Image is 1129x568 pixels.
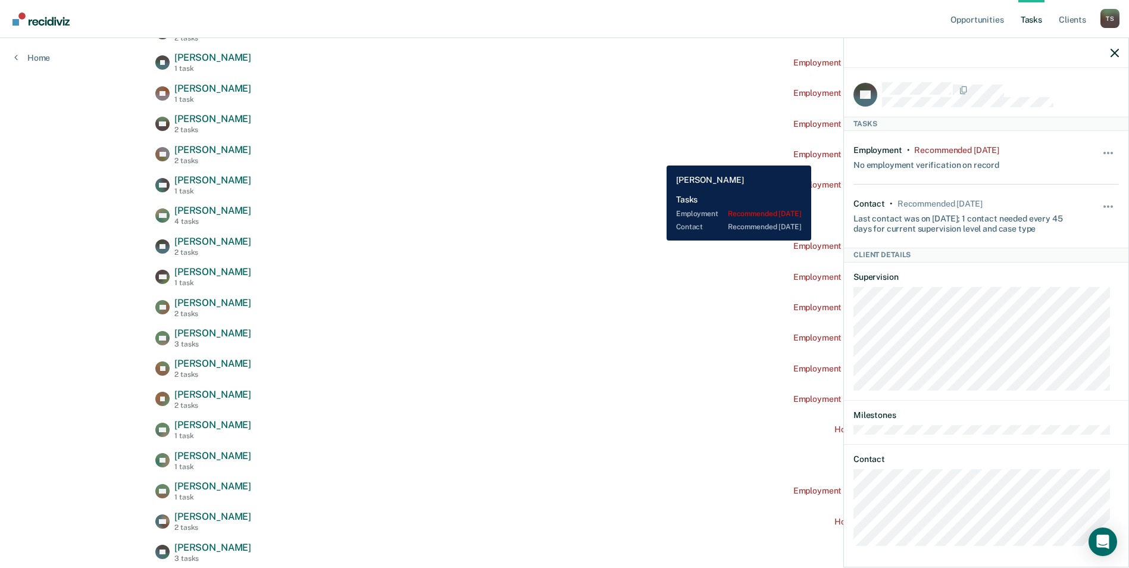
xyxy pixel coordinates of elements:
[12,13,70,26] img: Recidiviz
[1100,9,1119,28] button: Profile dropdown button
[174,217,251,226] div: 4 tasks
[844,248,1128,262] div: Client Details
[174,480,251,492] span: [PERSON_NAME]
[853,199,885,209] div: Contact
[174,34,251,42] div: 2 tasks
[853,272,1119,282] dt: Supervision
[174,542,251,553] span: [PERSON_NAME]
[174,463,251,471] div: 1 task
[793,149,974,160] div: Employment Verification recommended [DATE]
[914,145,999,155] div: Recommended 4 months ago
[793,394,974,404] div: Employment Verification recommended [DATE]
[174,236,251,247] span: [PERSON_NAME]
[14,52,50,63] a: Home
[853,155,999,170] div: No employment verification on record
[793,364,974,374] div: Employment Verification recommended [DATE]
[1089,528,1117,556] div: Open Intercom Messenger
[793,241,974,251] div: Employment Verification recommended [DATE]
[174,310,251,318] div: 2 tasks
[853,454,1119,464] dt: Contact
[174,511,251,522] span: [PERSON_NAME]
[174,493,251,501] div: 1 task
[174,554,251,563] div: 3 tasks
[834,517,974,527] div: Home contact recommended [DATE]
[174,113,251,124] span: [PERSON_NAME]
[174,327,251,339] span: [PERSON_NAME]
[174,297,251,308] span: [PERSON_NAME]
[793,333,974,343] div: Employment Verification recommended [DATE]
[897,199,982,209] div: Recommended in 23 days
[793,180,974,190] div: Employment Verification recommended [DATE]
[174,83,251,94] span: [PERSON_NAME]
[174,401,251,410] div: 2 tasks
[793,58,974,68] div: Employment Verification recommended [DATE]
[853,410,1119,420] dt: Milestones
[853,209,1075,234] div: Last contact was on [DATE]; 1 contact needed every 45 days for current supervision level and case...
[174,370,251,379] div: 2 tasks
[174,64,251,73] div: 1 task
[174,432,251,440] div: 1 task
[174,126,251,134] div: 2 tasks
[174,358,251,369] span: [PERSON_NAME]
[174,389,251,400] span: [PERSON_NAME]
[174,248,251,257] div: 2 tasks
[174,279,251,287] div: 1 task
[793,88,974,98] div: Employment Verification recommended [DATE]
[834,425,974,435] div: Home contact recommended [DATE]
[174,523,251,532] div: 2 tasks
[174,340,251,348] div: 3 tasks
[174,52,251,63] span: [PERSON_NAME]
[174,144,251,155] span: [PERSON_NAME]
[174,174,251,186] span: [PERSON_NAME]
[174,419,251,430] span: [PERSON_NAME]
[1100,9,1119,28] div: T S
[793,302,974,313] div: Employment Verification recommended [DATE]
[174,187,251,195] div: 1 task
[174,157,251,165] div: 2 tasks
[844,117,1128,131] div: Tasks
[793,486,974,496] div: Employment Verification recommended [DATE]
[890,199,893,209] div: •
[174,266,251,277] span: [PERSON_NAME]
[174,450,251,461] span: [PERSON_NAME]
[793,119,974,129] div: Employment Verification recommended [DATE]
[853,145,902,155] div: Employment
[174,205,251,216] span: [PERSON_NAME]
[793,272,974,282] div: Employment Verification recommended [DATE]
[174,95,251,104] div: 1 task
[907,145,910,155] div: •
